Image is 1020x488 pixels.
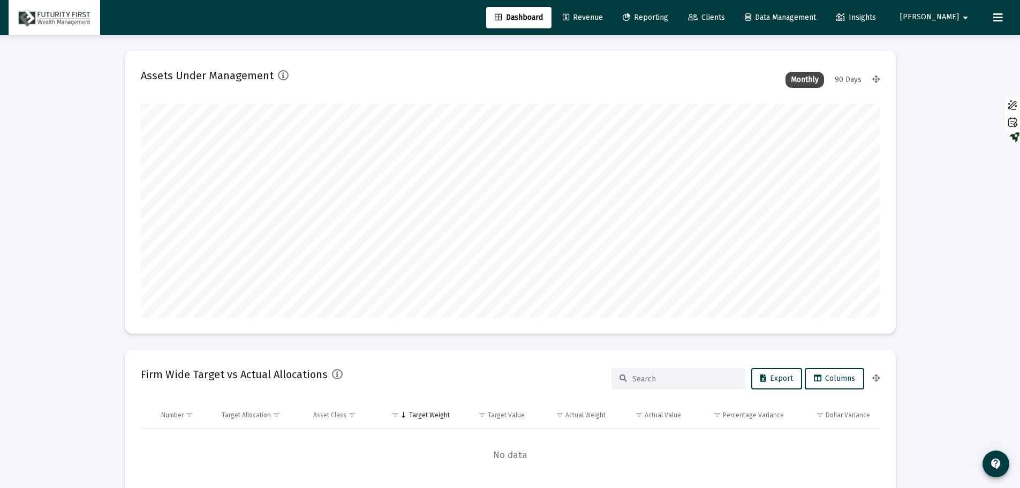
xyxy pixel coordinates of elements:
span: No data [141,449,880,461]
span: Show filter options for column 'Target Allocation' [273,411,281,419]
input: Search [632,374,737,384]
div: Percentage Variance [723,411,784,419]
span: [PERSON_NAME] [900,13,959,22]
div: Data grid [141,402,880,482]
span: Show filter options for column 'Asset Class' [348,411,356,419]
a: Reporting [614,7,677,28]
div: Dollar Variance [826,411,870,419]
a: Insights [827,7,885,28]
img: Dashboard [17,7,92,28]
td: Column Target Allocation [214,402,306,428]
span: Dashboard [495,13,543,22]
div: 90 Days [829,72,867,88]
mat-icon: contact_support [989,457,1002,470]
button: Columns [805,368,864,389]
span: Revenue [563,13,603,22]
h2: Firm Wide Target vs Actual Allocations [141,366,328,383]
span: Show filter options for column 'Actual Weight' [556,411,564,419]
a: Clients [679,7,734,28]
span: Reporting [623,13,668,22]
span: Insights [836,13,876,22]
div: Monthly [785,72,824,88]
td: Column Target Weight [377,402,457,428]
span: Clients [688,13,725,22]
div: Actual Weight [565,411,606,419]
h2: Assets Under Management [141,67,274,84]
span: Show filter options for column 'Target Weight' [391,411,399,419]
span: Show filter options for column 'Percentage Variance' [713,411,721,419]
span: Show filter options for column 'Actual Value' [635,411,643,419]
span: Show filter options for column 'Number' [185,411,193,419]
div: Number [161,411,184,419]
span: Show filter options for column 'Target Value' [478,411,486,419]
td: Column Percentage Variance [689,402,791,428]
td: Column Target Value [457,402,533,428]
span: Export [760,374,793,383]
button: Export [751,368,802,389]
div: Target Allocation [222,411,271,419]
span: Data Management [745,13,816,22]
a: Data Management [736,7,825,28]
td: Column Number [154,402,215,428]
a: Dashboard [486,7,551,28]
td: Column Actual Weight [532,402,613,428]
div: Target Weight [409,411,450,419]
td: Column Actual Value [613,402,689,428]
span: Show filter options for column 'Dollar Variance' [816,411,824,419]
mat-icon: arrow_drop_down [959,7,972,28]
div: Actual Value [645,411,681,419]
td: Column Dollar Variance [791,402,879,428]
div: Asset Class [313,411,346,419]
a: Revenue [554,7,611,28]
button: [PERSON_NAME] [887,6,985,28]
td: Column Asset Class [306,402,377,428]
div: Target Value [488,411,525,419]
span: Columns [814,374,855,383]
